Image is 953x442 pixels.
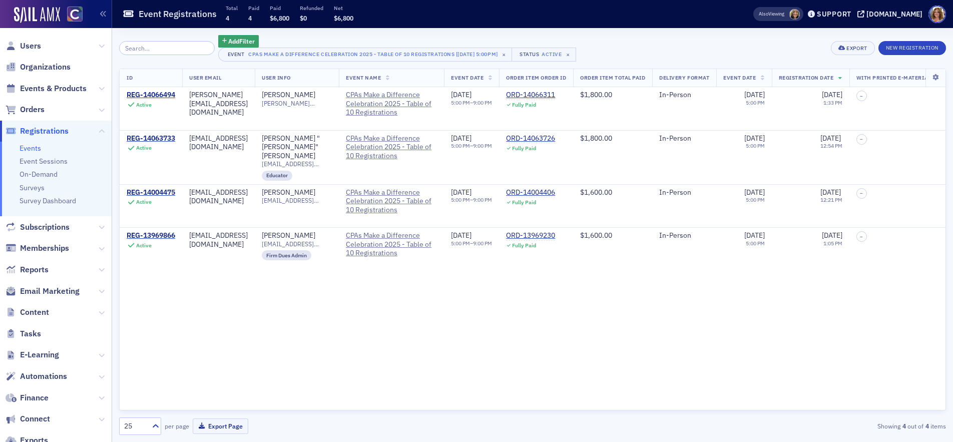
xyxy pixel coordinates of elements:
span: [EMAIL_ADDRESS][DOMAIN_NAME] [262,240,332,248]
span: [DATE] [451,231,471,240]
button: AddFilter [218,35,259,48]
span: Subscriptions [20,222,70,233]
span: $1,800.00 [580,90,612,99]
a: Survey Dashboard [20,196,76,205]
time: 5:00 PM [746,196,765,203]
a: Automations [6,371,67,382]
a: ORD-14063726 [506,134,555,143]
a: Registrations [6,126,69,137]
a: Email Marketing [6,286,80,297]
span: Registrations [20,126,69,137]
span: With Printed E-Materials [856,74,934,81]
div: Active [136,199,152,205]
span: × [564,50,573,59]
a: CPAs Make a Difference Celebration 2025 - Table of 10 Registrations [346,231,437,258]
span: Profile [928,6,946,23]
a: Content [6,307,49,318]
div: Active [136,242,152,249]
div: Active [542,51,562,58]
div: In-Person [659,91,709,100]
div: [DOMAIN_NAME] [866,10,922,19]
div: Fully Paid [512,145,536,152]
a: Surveys [20,183,45,192]
div: CPAs Make a Difference Celebration 2025 - Table of 10 Registrations [[DATE] 5:00pm] [248,49,498,59]
span: Users [20,41,41,52]
p: Paid [248,5,259,12]
span: × [500,50,509,59]
div: In-Person [659,231,709,240]
span: [EMAIL_ADDRESS][DOMAIN_NAME] [262,197,332,204]
span: Event Date [451,74,484,81]
span: Events & Products [20,83,87,94]
a: REG-14004475 [127,188,175,197]
a: Orders [6,104,45,115]
a: REG-14063733 [127,134,175,143]
div: [EMAIL_ADDRESS][DOMAIN_NAME] [189,188,248,206]
div: Export [846,46,867,51]
span: Order Item Total Paid [580,74,645,81]
button: Export [831,41,874,55]
a: Finance [6,392,49,403]
button: New Registration [878,41,946,55]
span: Tasks [20,328,41,339]
a: Event Sessions [20,157,68,166]
div: In-Person [659,188,709,197]
span: $1,800.00 [580,134,612,143]
div: Educator [262,171,292,181]
div: Showing out of items [677,421,946,430]
img: SailAMX [14,7,60,23]
span: [DATE] [744,188,765,197]
img: SailAMX [67,7,83,22]
span: [DATE] [451,188,471,197]
strong: 4 [923,421,930,430]
span: Registration Date [779,74,834,81]
div: Status [519,51,540,58]
a: CPAs Make a Difference Celebration 2025 - Table of 10 Registrations [346,134,437,161]
a: [PERSON_NAME] [262,188,315,197]
span: CPAs Make a Difference Celebration 2025 - Table of 10 Registrations [346,188,437,215]
span: [EMAIL_ADDRESS][DOMAIN_NAME] [262,160,332,168]
span: [DATE] [744,90,765,99]
time: 9:00 PM [473,196,492,203]
span: Memberships [20,243,69,254]
span: [DATE] [820,188,841,197]
time: 5:00 PM [451,196,470,203]
a: ORD-13969230 [506,231,555,240]
div: In-Person [659,134,709,143]
a: Events & Products [6,83,87,94]
span: User Info [262,74,291,81]
a: ORD-14066311 [506,91,555,100]
div: Firm Dues Admin [262,250,311,260]
span: [DATE] [822,90,842,99]
time: 12:21 PM [820,196,842,203]
a: [PERSON_NAME] "[PERSON_NAME]" [PERSON_NAME] [262,134,332,161]
a: View Homepage [60,7,83,24]
span: [DATE] [744,134,765,143]
time: 1:33 PM [823,99,842,106]
a: REG-14066494 [127,91,175,100]
div: Active [136,145,152,151]
span: Add Filter [228,37,255,46]
p: Refunded [300,5,323,12]
a: ORD-14004406 [506,188,555,197]
span: ID [127,74,133,81]
p: Net [334,5,353,12]
span: [DATE] [822,231,842,240]
div: Support [817,10,851,19]
a: Organizations [6,62,71,73]
a: Events [20,144,41,153]
span: Event Name [346,74,381,81]
button: Export Page [193,418,248,434]
a: On-Demand [20,170,58,179]
div: – [451,100,492,106]
a: [PERSON_NAME] [262,91,315,100]
span: [DATE] [451,134,471,143]
div: [PERSON_NAME][EMAIL_ADDRESS][DOMAIN_NAME] [189,91,248,117]
time: 5:00 PM [451,142,470,149]
time: 9:00 PM [473,99,492,106]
